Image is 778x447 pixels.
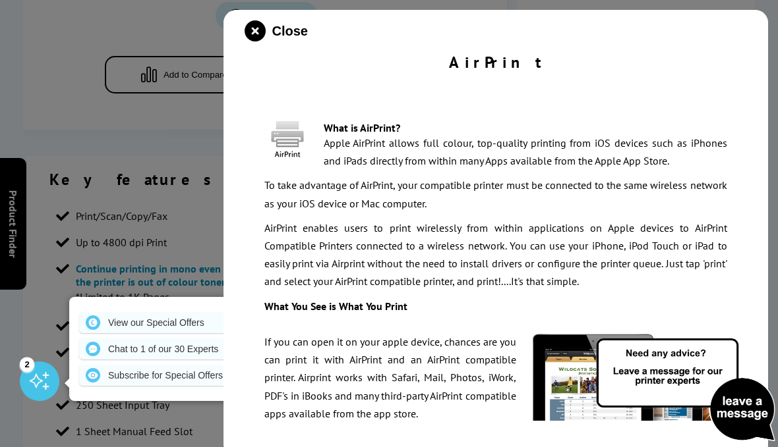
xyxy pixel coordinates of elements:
a: Subscribe for Special Offers [79,365,277,386]
p: Apple AirPrint allows full colour, top-quality printing from iOS devices such as iPhones and iPad... [264,134,727,170]
button: close modal [245,20,308,41]
div: 2 [20,357,34,371]
a: Chat to 1 of our 30 Experts [79,338,277,359]
p: If you can open it on your apple device, chances are you can print it with AirPrint and an AirPri... [264,298,727,423]
p: AirPrint enables users to print wirelessly from within applications on Apple devices to AirPrint ... [264,219,727,291]
p: To take advantage of AirPrint, your compatible printer must be connected to the same wireless net... [264,176,727,212]
a: View our Special Offers [79,312,277,333]
div: AirPrint [245,52,747,79]
span: Close [272,24,308,39]
strong: What You See is What You Print [264,300,407,313]
img: Open Live Chat window [593,336,778,444]
strong: What is AirPrint? [324,121,400,134]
